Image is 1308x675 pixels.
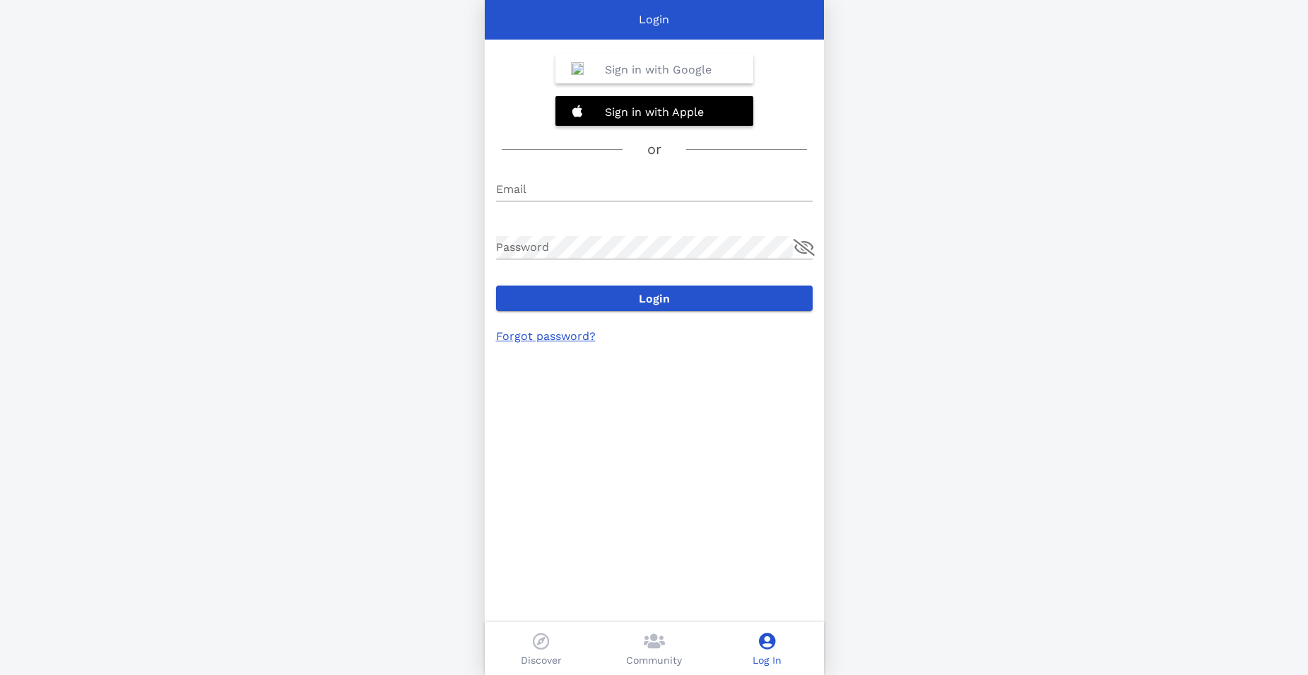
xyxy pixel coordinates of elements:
[571,105,584,117] img: 20201228132320%21Apple_logo_white.svg
[507,292,801,305] span: Login
[794,239,815,256] button: append icon
[753,653,782,668] p: Log In
[496,286,813,311] button: Login
[639,11,669,28] p: Login
[626,653,682,668] p: Community
[521,653,562,668] p: Discover
[571,62,584,75] img: Google_%22G%22_Logo.svg
[496,329,596,343] a: Forgot password?
[605,105,704,119] b: Sign in with Apple
[605,63,712,76] b: Sign in with Google
[647,139,661,160] h3: or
